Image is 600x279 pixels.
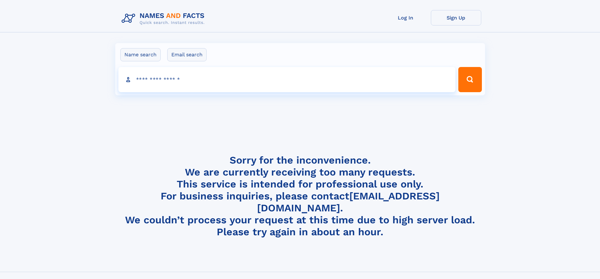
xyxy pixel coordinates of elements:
[257,190,440,214] a: [EMAIL_ADDRESS][DOMAIN_NAME]
[118,67,456,92] input: search input
[119,10,210,27] img: Logo Names and Facts
[119,154,481,238] h4: Sorry for the inconvenience. We are currently receiving too many requests. This service is intend...
[431,10,481,25] a: Sign Up
[380,10,431,25] a: Log In
[167,48,207,61] label: Email search
[458,67,482,92] button: Search Button
[120,48,161,61] label: Name search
